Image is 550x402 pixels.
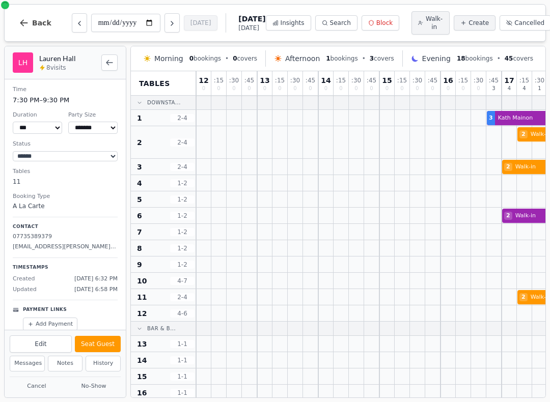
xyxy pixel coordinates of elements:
[538,86,541,91] span: 1
[10,380,64,393] button: Cancel
[170,277,195,285] span: 4 - 7
[154,53,183,64] span: Morning
[13,167,118,176] dt: Tables
[504,212,512,220] span: 2
[137,211,142,221] span: 6
[339,86,342,91] span: 0
[519,293,528,302] span: 2
[266,15,311,31] button: Insights
[170,138,195,147] span: 2 - 4
[397,77,407,83] span: : 15
[370,55,374,62] span: 3
[13,177,118,186] dd: 11
[376,19,393,27] span: Block
[362,15,399,31] button: Block
[233,55,237,62] span: 0
[137,243,142,253] span: 8
[170,212,195,220] span: 1 - 2
[425,15,443,31] span: Walk-in
[137,113,142,123] span: 1
[244,77,254,83] span: : 45
[170,309,195,318] span: 4 - 6
[263,86,266,91] span: 0
[454,15,496,31] button: Create
[23,306,67,313] p: Payment Links
[137,260,142,270] span: 9
[199,77,208,84] span: 12
[170,163,195,171] span: 2 - 4
[275,77,285,83] span: : 15
[370,86,373,91] span: 0
[137,308,147,319] span: 12
[137,178,142,188] span: 4
[137,292,147,302] span: 11
[67,380,121,393] button: No-Show
[137,388,147,398] span: 16
[170,195,195,204] span: 1 - 2
[86,356,121,371] button: History
[217,86,220,91] span: 0
[519,130,528,139] span: 2
[457,54,493,63] span: bookings
[74,275,118,283] span: [DATE] 6:32 PM
[13,111,62,120] dt: Duration
[229,77,239,83] span: : 30
[13,140,118,149] dt: Status
[458,77,468,83] span: : 15
[447,86,450,91] span: 0
[13,85,118,94] dt: Time
[74,285,118,294] span: [DATE] 6:58 PM
[170,261,195,269] span: 1 - 2
[260,77,269,84] span: 13
[281,19,305,27] span: Insights
[137,194,142,205] span: 5
[13,52,33,73] div: LH
[330,19,351,27] span: Search
[461,86,464,91] span: 0
[75,336,121,352] button: Seat Guest
[170,114,195,122] span: 2 - 4
[68,111,118,120] dt: Party Size
[504,163,512,171] span: 2
[137,227,142,237] span: 7
[293,86,296,91] span: 0
[477,86,480,91] span: 0
[362,54,366,63] span: •
[11,11,60,35] button: Back
[189,55,194,62] span: 0
[39,53,95,64] h2: Lauren Hall
[497,54,501,63] span: •
[147,325,176,332] span: Bar & B...
[505,55,513,62] span: 45
[202,86,205,91] span: 0
[72,13,87,33] button: Previous day
[137,276,147,286] span: 10
[508,86,511,91] span: 4
[431,86,434,91] span: 0
[13,243,118,251] p: [EMAIL_ADDRESS][PERSON_NAME][DOMAIN_NAME]
[324,86,327,91] span: 0
[428,77,437,83] span: : 45
[13,95,118,105] dd: 7:30 PM – 9:30 PM
[233,54,257,63] span: covers
[285,53,320,64] span: Afternoon
[23,318,77,331] button: Add Payment
[367,77,376,83] span: : 45
[170,244,195,252] span: 1 - 2
[137,339,147,349] span: 13
[505,54,533,63] span: covers
[489,77,499,83] span: : 45
[13,285,37,294] span: Updated
[46,64,66,72] span: 8 visits
[225,54,229,63] span: •
[290,77,300,83] span: : 30
[522,86,526,91] span: 4
[248,86,251,91] span: 0
[170,228,195,236] span: 1 - 2
[170,293,195,301] span: 2 - 4
[535,77,544,83] span: : 30
[354,86,358,91] span: 0
[101,54,118,71] button: Back to bookings list
[164,13,180,33] button: Next day
[351,77,361,83] span: : 30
